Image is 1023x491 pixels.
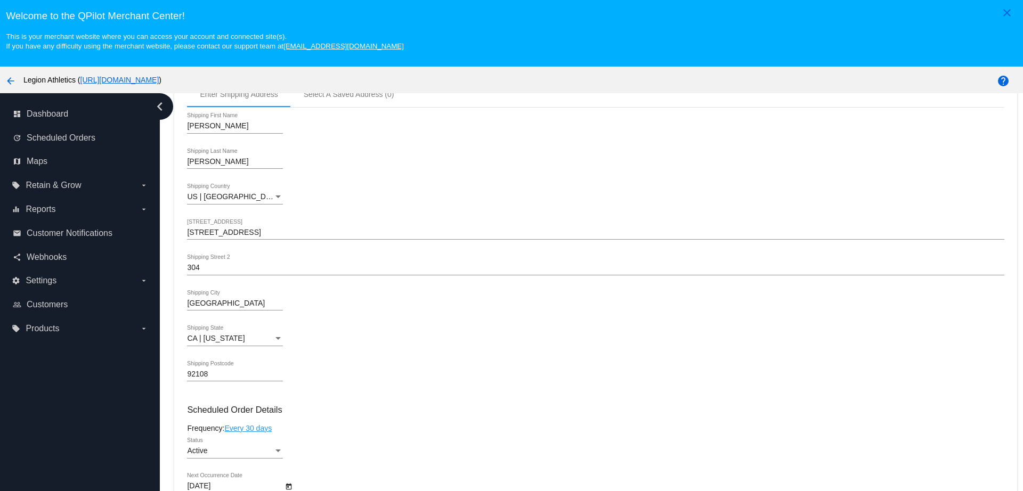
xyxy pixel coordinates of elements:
[200,90,278,99] div: Enter Shipping Address
[4,75,17,87] mat-icon: arrow_back
[283,42,404,50] a: [EMAIL_ADDRESS][DOMAIN_NAME]
[6,10,1017,22] h3: Welcome to the QPilot Merchant Center!
[13,300,21,309] i: people_outline
[13,253,21,261] i: share
[140,205,148,214] i: arrow_drop_down
[27,109,68,119] span: Dashboard
[27,133,95,143] span: Scheduled Orders
[13,129,148,146] a: update Scheduled Orders
[13,249,148,266] a: share Webhooks
[187,122,283,130] input: Shipping First Name
[997,75,1010,87] mat-icon: help
[6,32,403,50] small: This is your merchant website where you can access your account and connected site(s). If you hav...
[23,76,161,84] span: Legion Athletics ( )
[26,276,56,285] span: Settings
[187,446,207,455] span: Active
[12,205,20,214] i: equalizer
[13,296,148,313] a: people_outline Customers
[187,193,283,201] mat-select: Shipping Country
[27,228,112,238] span: Customer Notifications
[12,181,20,190] i: local_offer
[13,105,148,122] a: dashboard Dashboard
[80,76,159,84] a: [URL][DOMAIN_NAME]
[187,158,283,166] input: Shipping Last Name
[187,228,1004,237] input: Shipping Street 1
[27,300,68,309] span: Customers
[187,424,1004,432] div: Frequency:
[12,324,20,333] i: local_offer
[187,192,281,201] span: US | [GEOGRAPHIC_DATA]
[1001,6,1013,19] mat-icon: close
[151,98,168,115] i: chevron_left
[224,424,272,432] a: Every 30 days
[140,324,148,333] i: arrow_drop_down
[13,225,148,242] a: email Customer Notifications
[187,264,1004,272] input: Shipping Street 2
[27,157,47,166] span: Maps
[26,324,59,333] span: Products
[13,153,148,170] a: map Maps
[140,181,148,190] i: arrow_drop_down
[187,334,245,342] span: CA | [US_STATE]
[187,405,1004,415] h3: Scheduled Order Details
[12,276,20,285] i: settings
[13,157,21,166] i: map
[13,134,21,142] i: update
[304,90,394,99] div: Select A Saved Address (0)
[26,181,81,190] span: Retain & Grow
[187,299,283,308] input: Shipping City
[187,482,283,490] input: Next Occurrence Date
[13,229,21,238] i: email
[187,334,283,343] mat-select: Shipping State
[27,252,67,262] span: Webhooks
[187,370,283,379] input: Shipping Postcode
[13,110,21,118] i: dashboard
[140,276,148,285] i: arrow_drop_down
[187,447,283,455] mat-select: Status
[26,204,55,214] span: Reports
